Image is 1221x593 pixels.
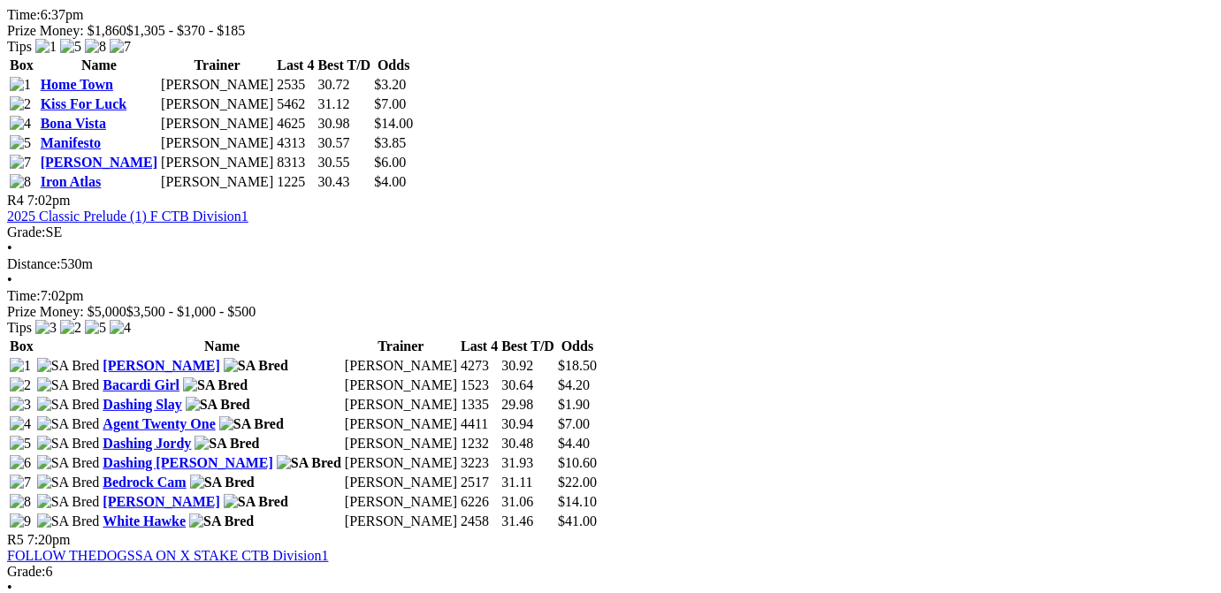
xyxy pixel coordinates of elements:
[160,134,274,152] td: [PERSON_NAME]
[276,95,315,113] td: 5462
[344,357,458,375] td: [PERSON_NAME]
[7,39,32,54] span: Tips
[276,57,315,74] th: Last 4
[35,39,57,55] img: 1
[37,397,100,413] img: SA Bred
[41,77,113,92] a: Home Town
[60,320,81,336] img: 2
[7,256,1214,272] div: 530m
[110,320,131,336] img: 4
[557,338,598,355] th: Odds
[37,494,100,510] img: SA Bred
[7,320,32,335] span: Tips
[317,173,371,191] td: 30.43
[37,475,100,490] img: SA Bred
[40,57,158,74] th: Name
[7,224,1214,240] div: SE
[374,96,406,111] span: $7.00
[10,377,31,393] img: 2
[195,436,259,452] img: SA Bred
[344,474,458,491] td: [PERSON_NAME]
[7,564,46,579] span: Grade:
[85,320,106,336] img: 5
[10,96,31,112] img: 2
[183,377,248,393] img: SA Bred
[317,154,371,171] td: 30.55
[344,396,458,414] td: [PERSON_NAME]
[10,494,31,510] img: 8
[373,57,414,74] th: Odds
[317,115,371,133] td: 30.98
[460,376,499,394] td: 1523
[500,493,555,511] td: 31.06
[27,532,71,547] span: 7:20pm
[85,39,106,55] img: 8
[7,209,248,224] a: 2025 Classic Prelude (1) F CTB Division1
[344,493,458,511] td: [PERSON_NAME]
[558,397,590,412] span: $1.90
[7,7,41,22] span: Time:
[10,338,34,354] span: Box
[160,115,274,133] td: [PERSON_NAME]
[500,415,555,433] td: 30.94
[110,39,131,55] img: 7
[276,115,315,133] td: 4625
[37,377,100,393] img: SA Bred
[7,256,60,271] span: Distance:
[224,494,288,510] img: SA Bred
[160,154,274,171] td: [PERSON_NAME]
[10,475,31,490] img: 7
[558,416,590,431] span: $7.00
[10,135,31,151] img: 5
[7,7,1214,23] div: 6:37pm
[37,436,100,452] img: SA Bred
[344,513,458,530] td: [PERSON_NAME]
[10,116,31,132] img: 4
[460,454,499,472] td: 3223
[344,376,458,394] td: [PERSON_NAME]
[460,493,499,511] td: 6226
[103,358,219,373] a: [PERSON_NAME]
[7,272,12,287] span: •
[7,224,46,239] span: Grade:
[500,338,555,355] th: Best T/D
[460,415,499,433] td: 4411
[276,173,315,191] td: 1225
[7,240,12,255] span: •
[460,357,499,375] td: 4273
[500,357,555,375] td: 30.92
[103,436,191,451] a: Dashing Jordy
[103,475,186,490] a: Bedrock Cam
[160,76,274,94] td: [PERSON_NAME]
[10,77,31,93] img: 1
[7,532,24,547] span: R5
[41,174,102,189] a: Iron Atlas
[10,155,31,171] img: 7
[10,436,31,452] img: 5
[558,513,597,528] span: $41.00
[500,513,555,530] td: 31.46
[558,377,590,392] span: $4.20
[374,174,406,189] span: $4.00
[103,513,186,528] a: White Hawke
[460,513,499,530] td: 2458
[276,76,315,94] td: 2535
[160,57,274,74] th: Trainer
[126,304,256,319] span: $3,500 - $1,000 - $500
[558,494,597,509] span: $14.10
[500,435,555,452] td: 30.48
[277,455,341,471] img: SA Bred
[35,320,57,336] img: 3
[374,155,406,170] span: $6.00
[500,454,555,472] td: 31.93
[460,338,499,355] th: Last 4
[10,57,34,72] span: Box
[37,358,100,374] img: SA Bred
[558,436,590,451] span: $4.40
[103,494,219,509] a: [PERSON_NAME]
[224,358,288,374] img: SA Bred
[317,57,371,74] th: Best T/D
[500,376,555,394] td: 30.64
[41,135,101,150] a: Manifesto
[10,174,31,190] img: 8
